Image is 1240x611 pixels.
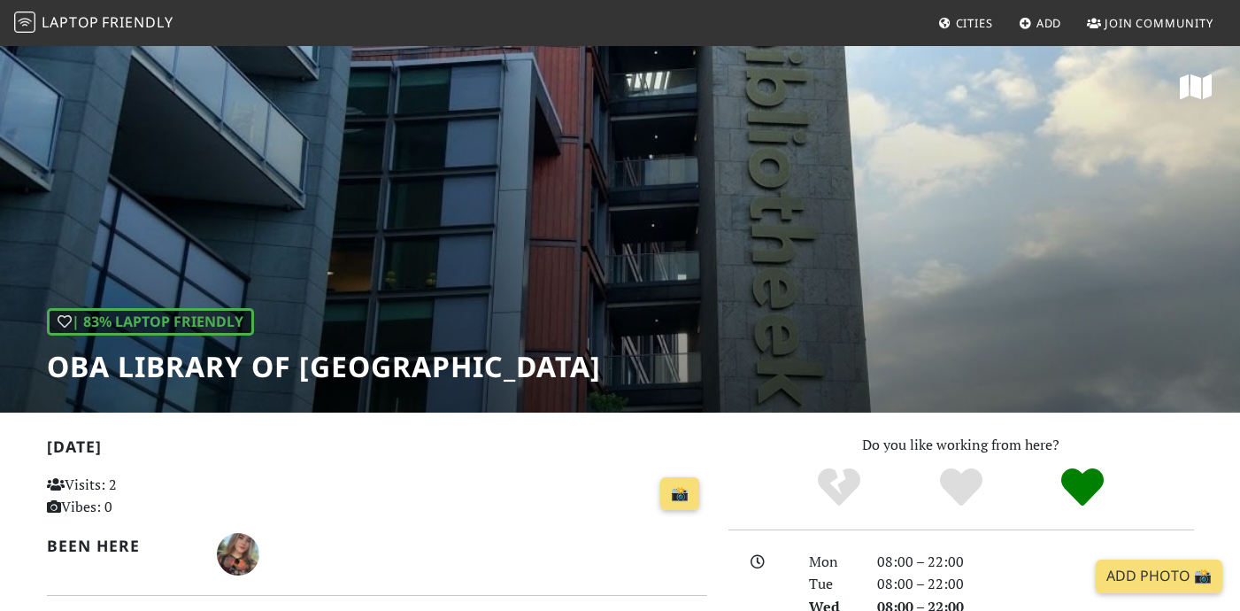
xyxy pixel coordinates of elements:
[42,12,99,32] span: Laptop
[1096,560,1222,593] a: Add Photo 📸
[102,12,173,32] span: Friendly
[660,477,699,511] a: 📸
[47,308,254,336] div: | 83% Laptop Friendly
[47,474,253,519] p: Visits: 2 Vibes: 0
[956,15,993,31] span: Cities
[798,551,866,574] div: Mon
[1080,7,1221,39] a: Join Community
[728,434,1194,457] p: Do you like working from here?
[866,573,1205,596] div: 08:00 – 22:00
[47,350,601,383] h1: OBA library of [GEOGRAPHIC_DATA]
[1036,15,1062,31] span: Add
[931,7,1000,39] a: Cities
[778,466,900,510] div: No
[217,533,259,576] img: 5667-julia.jpg
[798,573,866,596] div: Tue
[47,537,196,555] h2: Been here
[1105,15,1213,31] span: Join Community
[900,466,1022,510] div: Yes
[1021,466,1144,510] div: Definitely!
[14,12,35,33] img: LaptopFriendly
[47,437,707,463] h2: [DATE]
[217,543,259,562] span: Julia Schilder
[14,8,173,39] a: LaptopFriendly LaptopFriendly
[866,551,1205,574] div: 08:00 – 22:00
[1012,7,1069,39] a: Add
